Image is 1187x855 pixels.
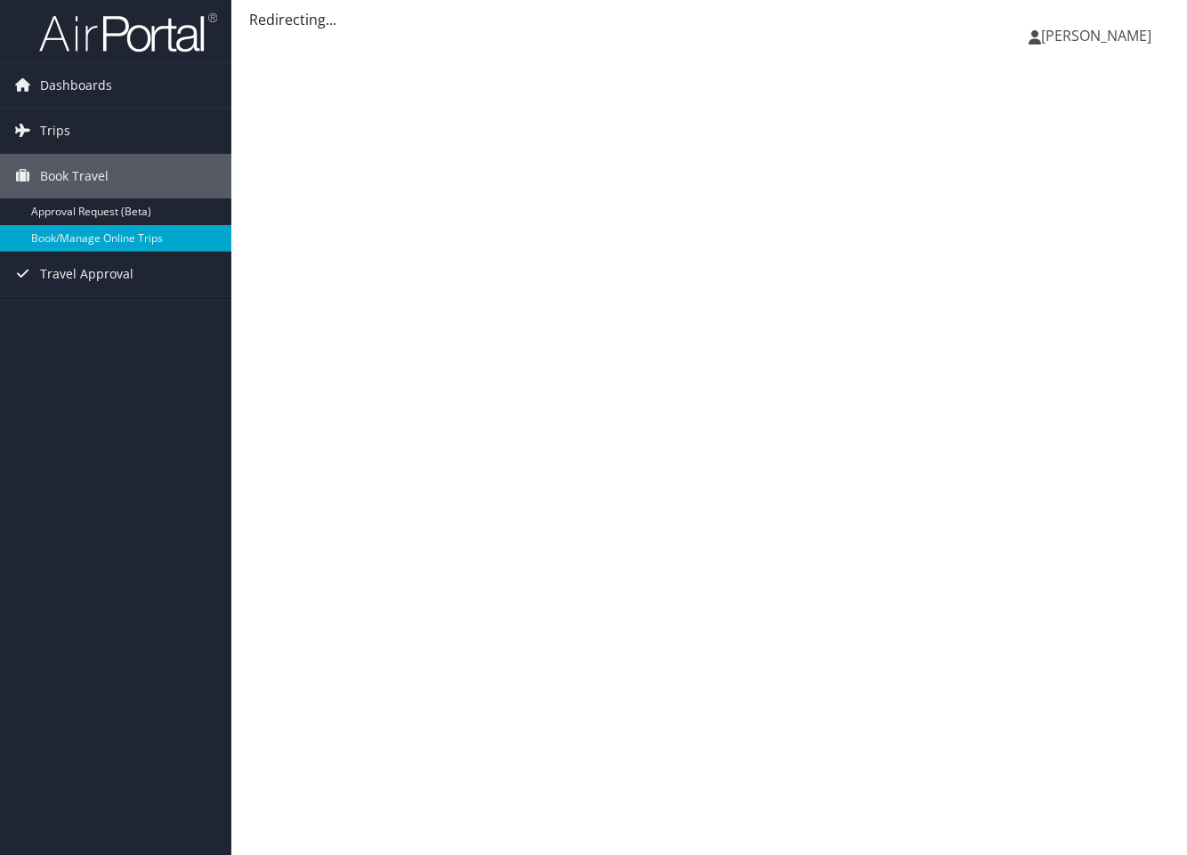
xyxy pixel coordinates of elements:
[39,12,217,53] img: airportal-logo.png
[40,252,133,296] span: Travel Approval
[1041,26,1151,45] span: [PERSON_NAME]
[40,63,112,108] span: Dashboards
[1029,9,1169,62] a: [PERSON_NAME]
[40,109,70,153] span: Trips
[249,9,1169,30] div: Redirecting...
[40,154,109,198] span: Book Travel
